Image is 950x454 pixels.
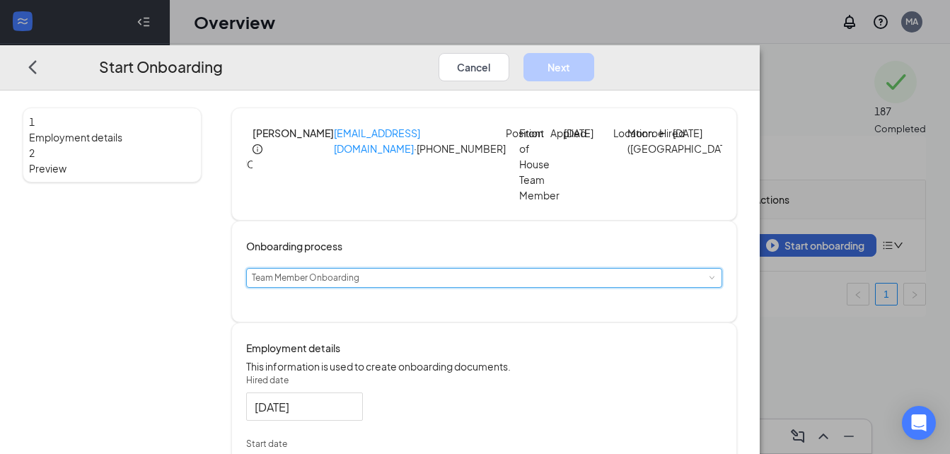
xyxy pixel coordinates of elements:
[253,144,262,154] span: info-circle
[29,115,35,128] span: 1
[519,125,546,203] p: Front of House Team Member
[334,125,506,189] p: · [PHONE_NUMBER]
[613,125,627,141] p: Location
[255,398,352,416] input: Aug 26, 2025
[627,125,654,156] p: Monroe ([GEOGRAPHIC_DATA])
[29,146,35,159] span: 2
[246,438,723,450] p: Start date
[29,161,195,176] span: Preview
[253,125,334,141] h4: [PERSON_NAME]
[439,53,509,81] button: Cancel
[673,125,700,141] p: [DATE]
[246,359,723,374] p: This information is used to create onboarding documents.
[252,272,359,283] span: Team Member Onboarding
[246,238,723,254] h4: Onboarding process
[246,374,723,387] p: Hired date
[659,125,673,141] p: Hired
[506,125,519,141] p: Position
[550,125,564,141] p: Applied
[252,269,369,287] div: [object Object]
[99,55,223,78] h3: Start Onboarding
[902,406,936,440] div: Open Intercom Messenger
[334,127,420,155] a: [EMAIL_ADDRESS][DOMAIN_NAME]
[523,53,594,81] button: Next
[564,125,591,141] p: [DATE]
[243,156,255,172] div: JC
[246,340,723,356] h4: Employment details
[29,129,195,145] span: Employment details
